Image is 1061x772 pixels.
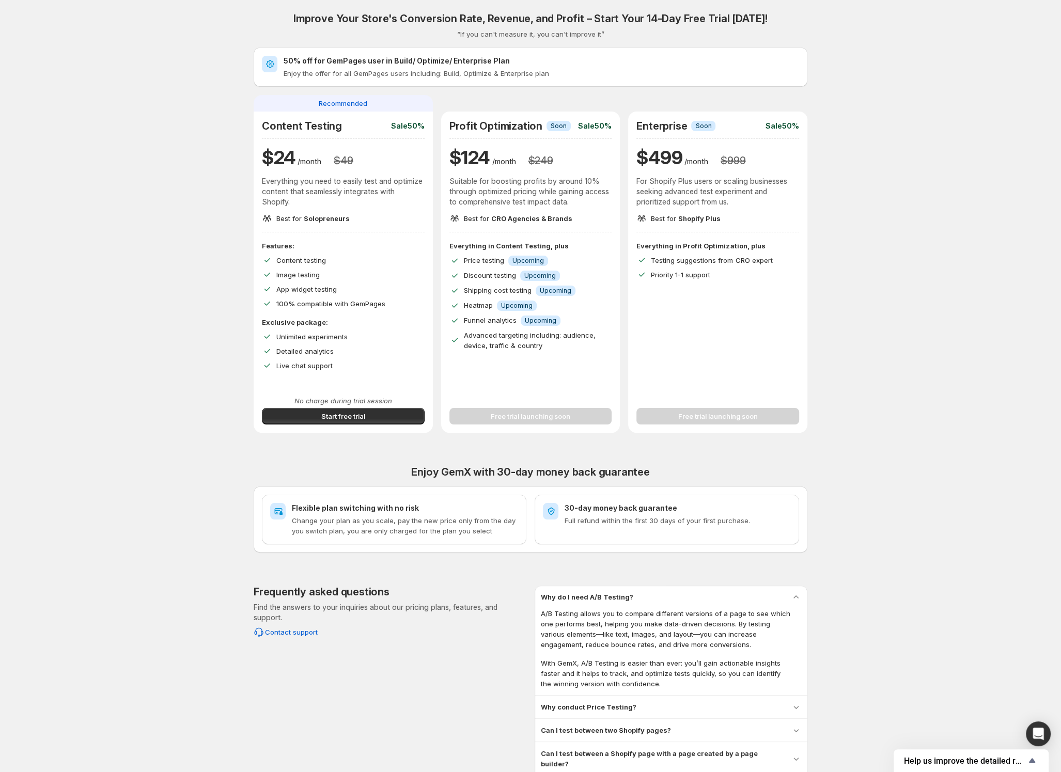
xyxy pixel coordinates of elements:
[319,98,367,108] span: Recommended
[464,286,532,294] span: Shipping cost testing
[449,145,490,170] h1: $ 124
[321,411,365,421] span: Start free trial
[651,271,710,279] span: Priority 1-1 support
[541,592,633,602] h3: Why do I need A/B Testing?
[1026,721,1051,746] div: Open Intercom Messenger
[565,515,791,526] p: Full refund within the first 30 days of your first purchase.
[449,120,542,132] h2: Profit Optimization
[565,503,791,513] h2: 30-day money back guarantee
[449,176,612,207] p: Suitable for boosting profits by around 10% through optimized pricing while gaining access to com...
[540,287,571,295] span: Upcoming
[464,316,517,324] span: Funnel analytics
[276,347,334,355] span: Detailed analytics
[265,627,318,637] span: Contact support
[636,145,682,170] h1: $ 499
[464,213,572,224] p: Best for
[247,624,324,640] button: Contact support
[298,156,321,167] p: /month
[284,68,799,78] p: Enjoy the offer for all GemPages users including: Build, Optimize & Enterprise plan
[904,756,1026,766] span: Help us improve the detailed report for A/B campaigns
[262,408,425,424] button: Start free trial
[904,754,1038,767] button: Show survey - Help us improve the detailed report for A/B campaigns
[262,176,425,207] p: Everything you need to easily test and optimize content that seamlessly integrates with Shopify.
[449,241,612,251] p: Everything in Content Testing, plus
[528,154,553,167] h3: $ 249
[501,302,533,310] span: Upcoming
[276,256,326,264] span: Content testing
[512,257,544,265] span: Upcoming
[491,214,572,223] span: CRO Agencies & Brands
[541,702,636,712] h3: Why conduct Price Testing?
[766,121,799,131] p: Sale 50%
[276,333,348,341] span: Unlimited experiments
[541,748,783,769] h3: Can I test between a Shopify page with a page created by a page builder?
[464,331,596,350] span: Advanced targeting including: audience, device, traffic & country
[678,214,721,223] span: Shopify Plus
[578,121,612,131] p: Sale 50%
[292,503,518,513] h2: Flexible plan switching with no risk
[292,515,518,536] p: Change your plan as you scale, pay the new price only from the day you switch plan, you are only ...
[391,121,425,131] p: Sale 50%
[276,271,320,279] span: Image testing
[262,145,295,170] h1: $ 24
[254,586,389,598] h2: Frequently asked questions
[254,602,526,623] p: Find the answers to your inquiries about our pricing plans, features, and support.
[695,122,711,130] span: Soon
[304,214,350,223] span: Solopreneurs
[684,156,708,167] p: /month
[276,361,333,370] span: Live chat support
[492,156,516,167] p: /month
[262,120,342,132] h2: Content Testing
[276,285,337,293] span: App widget testing
[457,29,604,39] p: “If you can't measure it, you can't improve it”
[293,12,768,25] h2: Improve Your Store's Conversion Rate, Revenue, and Profit – Start Your 14-Day Free Trial [DATE]!
[541,658,791,689] p: With GemX, A/B Testing is easier than ever: you’ll gain actionable insights faster and it helps t...
[636,241,799,251] p: Everything in Profit Optimization, plus
[551,122,567,130] span: Soon
[262,241,425,251] p: Features:
[262,396,425,406] p: No charge during trial session
[524,272,556,280] span: Upcoming
[651,256,772,264] span: Testing suggestions from CRO expert
[525,317,556,325] span: Upcoming
[334,154,353,167] h3: $ 49
[464,256,504,264] span: Price testing
[254,466,807,478] h2: Enjoy GemX with 30-day money back guarantee
[541,725,671,735] h3: Can I test between two Shopify pages?
[721,154,745,167] h3: $ 999
[276,213,350,224] p: Best for
[464,301,493,309] span: Heatmap
[284,56,799,66] h2: 50% off for GemPages user in Build/ Optimize/ Enterprise Plan
[262,317,425,327] p: Exclusive package:
[464,271,516,279] span: Discount testing
[636,120,687,132] h2: Enterprise
[276,300,385,308] span: 100% compatible with GemPages
[636,176,799,207] p: For Shopify Plus users or scaling businesses seeking advanced test experiment and prioritized sup...
[651,213,721,224] p: Best for
[541,608,791,650] p: A/B Testing allows you to compare different versions of a page to see which one performs best, he...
